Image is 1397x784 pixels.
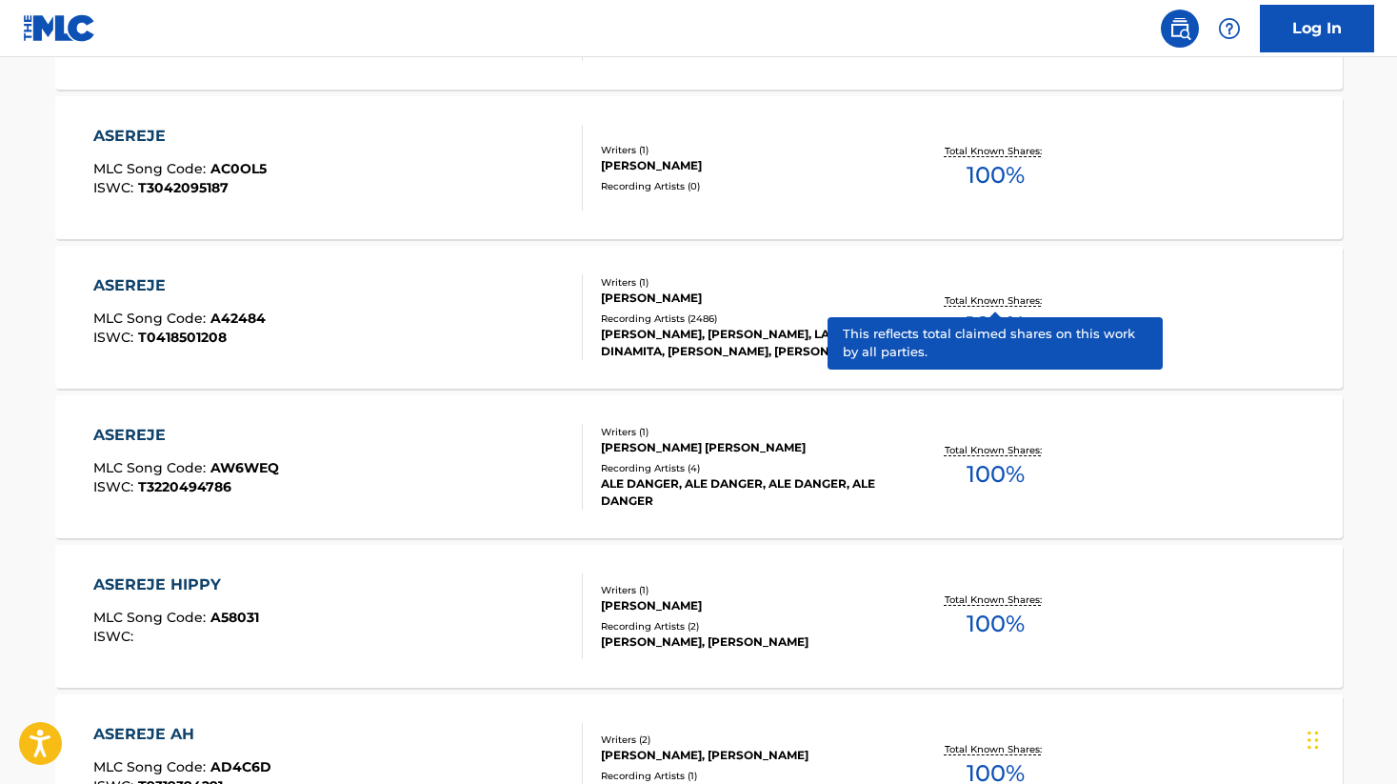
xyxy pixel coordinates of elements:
iframe: Chat Widget [1302,693,1397,784]
p: Total Known Shares: [945,593,1047,607]
div: [PERSON_NAME], [PERSON_NAME] [601,747,888,764]
span: 100 % [967,457,1025,492]
span: A58031 [210,609,259,626]
span: ISWC : [93,628,138,645]
p: Total Known Shares: [945,742,1047,756]
div: [PERSON_NAME] [601,597,888,614]
span: MLC Song Code : [93,459,210,476]
span: ISWC : [93,179,138,196]
div: [PERSON_NAME] [601,290,888,307]
div: [PERSON_NAME], [PERSON_NAME] [601,633,888,651]
div: ASEREJE HIPPY [93,573,259,596]
span: MLC Song Code : [93,310,210,327]
span: AW6WEQ [210,459,279,476]
span: T3220494786 [138,478,231,495]
a: ASEREJEMLC Song Code:A42484ISWC:T0418501208Writers (1)[PERSON_NAME]Recording Artists (2486)[PERSO... [55,246,1343,389]
div: Recording Artists ( 4 ) [601,461,888,475]
span: MLC Song Code : [93,609,210,626]
span: T3042095187 [138,179,229,196]
img: MLC Logo [23,14,96,42]
span: AD4C6D [210,758,271,775]
div: Recording Artists ( 0 ) [601,179,888,193]
div: ASEREJE AH [93,723,271,746]
div: Writers ( 1 ) [601,143,888,157]
p: Total Known Shares: [945,293,1047,308]
img: search [1168,17,1191,40]
div: ASEREJE [93,274,266,297]
div: Recording Artists ( 1 ) [601,769,888,783]
div: Drag [1307,712,1319,769]
span: 100 % [967,158,1025,192]
span: MLC Song Code : [93,160,210,177]
div: ALE DANGER, ALE DANGER, ALE DANGER, ALE DANGER [601,475,888,510]
div: Writers ( 2 ) [601,733,888,747]
span: ISWC : [93,478,138,495]
span: AC0OL5 [210,160,267,177]
div: Recording Artists ( 2486 ) [601,312,888,326]
div: Writers ( 1 ) [601,425,888,439]
span: 100 % [967,607,1025,641]
a: Log In [1260,5,1374,52]
div: [PERSON_NAME] [601,157,888,174]
div: ASEREJE [93,424,279,447]
p: Total Known Shares: [945,144,1047,158]
a: Public Search [1161,10,1199,48]
span: T0418501208 [138,329,227,346]
p: Total Known Shares: [945,443,1047,457]
div: Writers ( 1 ) [601,583,888,597]
span: MLC Song Code : [93,758,210,775]
span: 100 % [967,308,1025,342]
div: [PERSON_NAME] [PERSON_NAME] [601,439,888,456]
span: A42484 [210,310,266,327]
div: Help [1210,10,1248,48]
div: Writers ( 1 ) [601,275,888,290]
a: ASEREJE HIPPYMLC Song Code:A58031ISWC:Writers (1)[PERSON_NAME]Recording Artists (2)[PERSON_NAME],... [55,545,1343,688]
a: ASEREJEMLC Song Code:AW6WEQISWC:T3220494786Writers (1)[PERSON_NAME] [PERSON_NAME]Recording Artist... [55,395,1343,538]
div: Recording Artists ( 2 ) [601,619,888,633]
div: ASEREJE [93,125,267,148]
a: ASEREJEMLC Song Code:AC0OL5ISWC:T3042095187Writers (1)[PERSON_NAME]Recording Artists (0)Total Kno... [55,96,1343,239]
span: ISWC : [93,329,138,346]
img: help [1218,17,1241,40]
div: [PERSON_NAME], [PERSON_NAME], LA SONORA DINAMITA, [PERSON_NAME], [PERSON_NAME] [601,326,888,360]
